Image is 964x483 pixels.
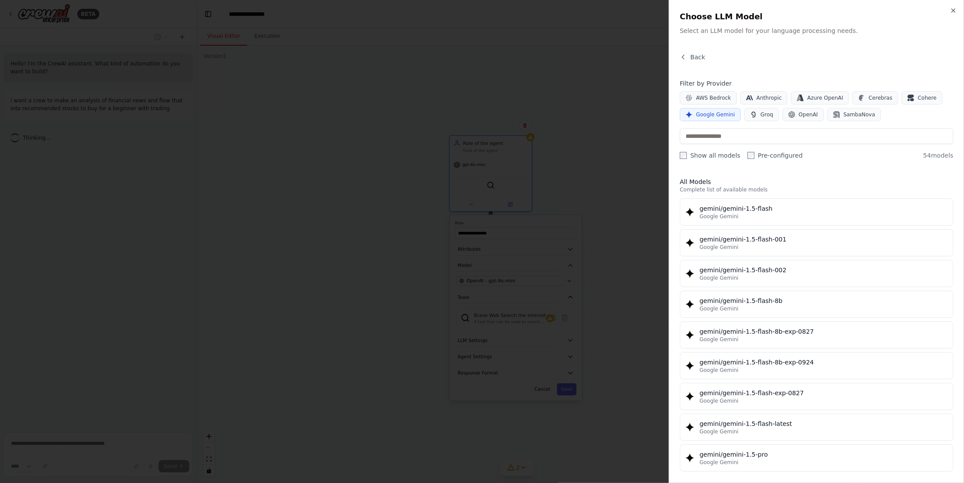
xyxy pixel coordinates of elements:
span: Google Gemini [700,397,739,404]
div: gemini/gemini-1.5-flash [700,204,948,213]
div: gemini/gemini-1.5-flash-latest [700,419,948,428]
h3: All Models [680,177,953,186]
button: Anthropic [740,91,788,105]
button: AWS Bedrock [680,91,737,105]
span: Google Gemini [700,244,739,251]
span: Back [690,53,705,61]
input: Show all models [680,152,687,159]
button: Azure OpenAI [791,91,849,105]
button: OpenAI [783,108,824,121]
span: Groq [761,111,773,118]
div: gemini/gemini-1.5-pro [700,450,948,459]
button: gemini/gemini-1.5-flash-8b-exp-0827Google Gemini [680,321,953,349]
span: OpenAI [799,111,818,118]
span: Cohere [918,94,937,101]
button: Cerebras [852,91,898,105]
p: Select an LLM model for your language processing needs. [680,26,953,35]
button: gemini/gemini-1.5-flashGoogle Gemini [680,198,953,226]
span: AWS Bedrock [696,94,731,101]
p: Complete list of available models [680,186,953,193]
h4: Filter by Provider [680,79,953,88]
button: Back [680,53,705,61]
button: gemini/gemini-1.5-flash-latestGoogle Gemini [680,414,953,441]
label: Pre-configured [747,151,803,160]
button: gemini/gemini-1.5-flash-exp-0827Google Gemini [680,383,953,410]
span: Google Gemini [700,459,739,466]
span: SambaNova [844,111,875,118]
span: Google Gemini [700,305,739,312]
span: Google Gemini [696,111,735,118]
div: gemini/gemini-1.5-flash-002 [700,266,948,274]
button: SambaNova [827,108,881,121]
span: Google Gemini [700,336,739,343]
button: gemini/gemini-1.5-proGoogle Gemini [680,444,953,472]
span: Azure OpenAI [807,94,843,101]
button: Cohere [902,91,942,105]
span: Google Gemini [700,428,739,435]
label: Show all models [680,151,740,160]
span: Google Gemini [700,213,739,220]
button: Groq [744,108,779,121]
div: gemini/gemini-1.5-flash-exp-0827 [700,389,948,397]
div: gemini/gemini-1.5-flash-8b-exp-0827 [700,327,948,336]
span: Google Gemini [700,274,739,281]
span: Google Gemini [700,367,739,374]
span: Cerebras [869,94,892,101]
div: gemini/gemini-1.5-flash-8b-exp-0924 [700,358,948,367]
span: 54 models [923,151,953,160]
button: gemini/gemini-1.5-flash-002Google Gemini [680,260,953,287]
button: gemini/gemini-1.5-flash-8b-exp-0924Google Gemini [680,352,953,379]
div: gemini/gemini-1.5-flash-001 [700,235,948,244]
div: gemini/gemini-1.5-flash-8b [700,296,948,305]
span: Anthropic [757,94,782,101]
h2: Choose LLM Model [680,11,953,23]
button: gemini/gemini-1.5-flash-8bGoogle Gemini [680,291,953,318]
input: Pre-configured [747,152,755,159]
button: gemini/gemini-1.5-flash-001Google Gemini [680,229,953,256]
button: Google Gemini [680,108,741,121]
